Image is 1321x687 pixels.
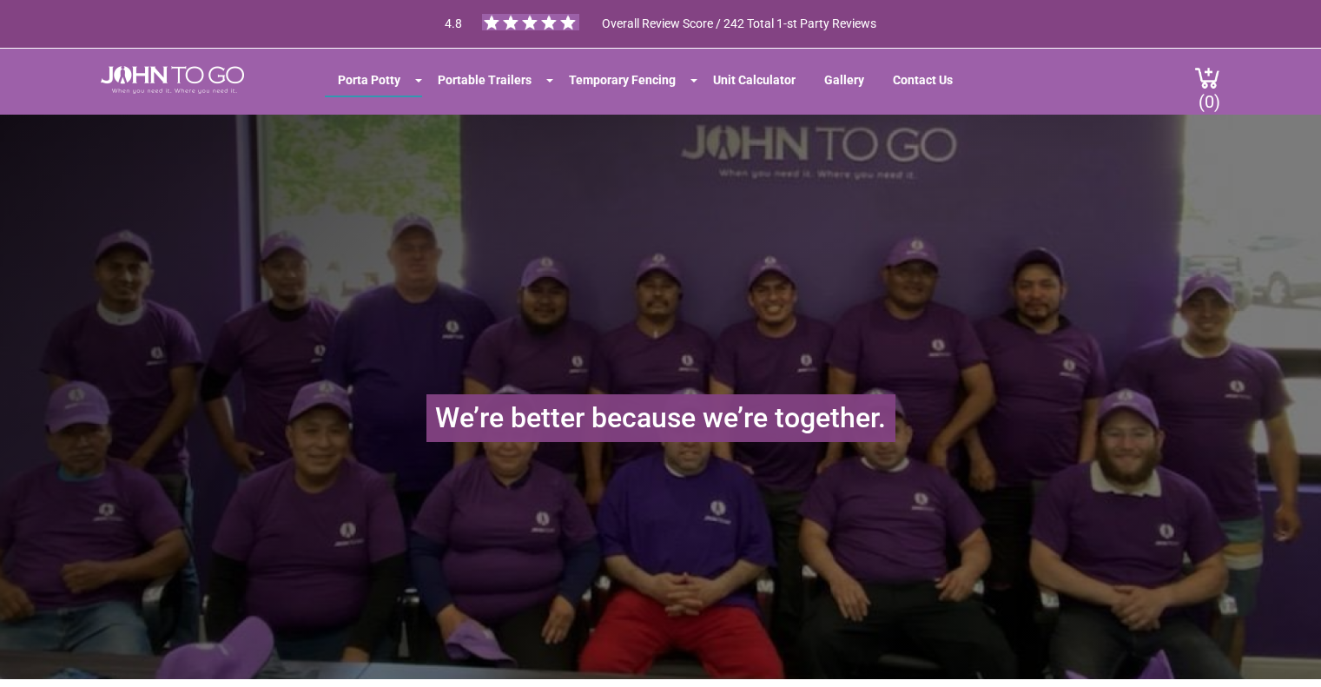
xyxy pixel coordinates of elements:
[1252,618,1321,687] button: Live Chat
[426,394,895,442] h1: We’re better because we’re together.
[325,64,413,96] a: Porta Potty
[811,64,877,96] a: Gallery
[700,64,809,96] a: Unit Calculator
[445,17,462,30] span: 4.8
[602,17,876,65] span: Overall Review Score / 242 Total 1-st Party Reviews
[101,66,244,94] img: JOHN to go
[425,64,545,96] a: Portable Trailers
[556,64,689,96] a: Temporary Fencing
[880,64,966,96] a: Contact Us
[1198,77,1220,112] span: (0)
[1194,66,1220,89] img: cart a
